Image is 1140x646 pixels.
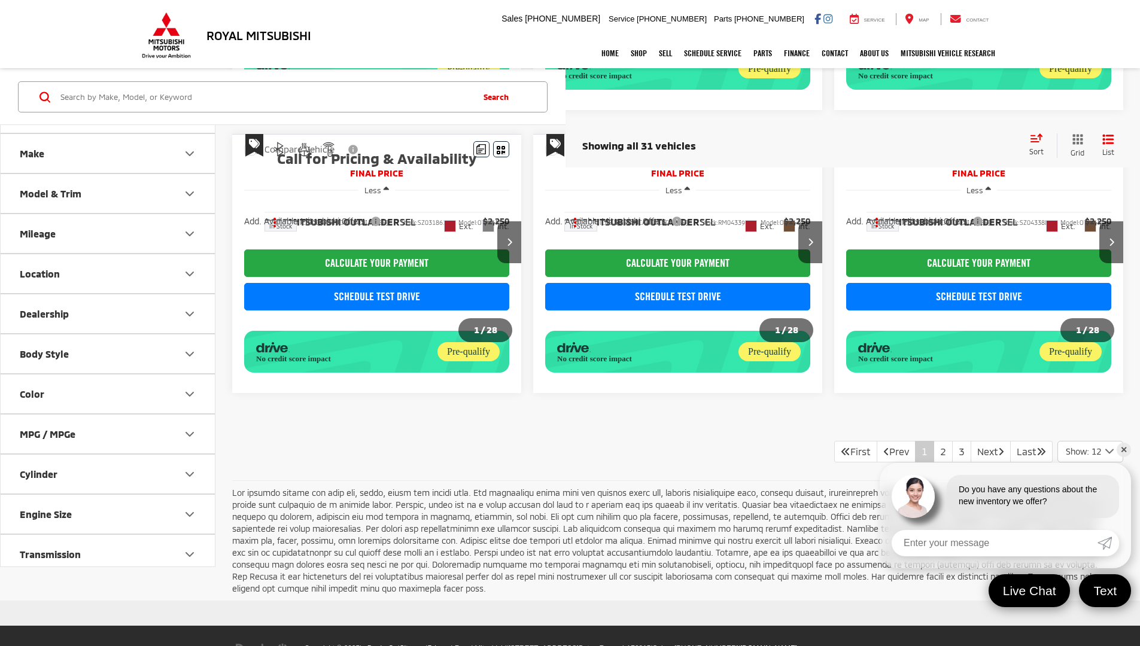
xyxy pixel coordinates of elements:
i: First Page [841,446,850,456]
a: NextNext Page [971,441,1011,462]
div: Dealership [183,307,197,321]
span: 28 [788,324,798,335]
div: Engine Size [183,507,197,522]
div: Make [20,148,44,159]
label: Compare Vehicle [244,144,335,156]
a: Service [841,13,894,25]
a: Live Chat [989,574,1071,607]
a: Parts: Opens in a new tab [747,38,778,68]
img: Mitsubishi [139,12,193,59]
button: Search [472,82,527,112]
div: MPG / MPGe [183,427,197,441]
a: LastLast Page [1010,441,1053,462]
button: Model & TrimModel & Trim [1,174,216,213]
a: 1 [915,441,934,462]
a: Contact [816,38,854,68]
div: Color [183,387,197,401]
label: Compare Vehicle [545,144,636,156]
div: Engine Size [20,508,72,520]
div: Mileage [183,227,197,241]
div: Model & Trim [20,188,81,199]
div: Location [20,268,60,279]
span: Sales [501,14,522,23]
button: Next image [798,221,822,263]
span: Live Chat [997,583,1062,599]
div: Model & Trim [183,187,197,201]
button: Select sort value [1023,133,1057,157]
div: Transmission [183,547,197,562]
a: Home [595,38,625,68]
button: MakeMake [1,134,216,173]
span: [PHONE_NUMBER] [637,14,707,23]
a: Instagram: Click to visit our Instagram page [823,14,832,23]
button: Select number of vehicles per page [1057,441,1123,462]
div: Make [183,147,197,161]
a: Facebook: Click to visit our Facebook page [814,14,821,23]
span: Show: 12 [1066,446,1101,458]
span: 1 [775,324,780,335]
button: LocationLocation [1,254,216,293]
div: Color [20,388,44,400]
a: Mitsubishi Vehicle Research [895,38,1001,68]
button: ColorColor [1,374,216,413]
span: dropdown dots [273,217,276,227]
input: Search by Make, Model, or Keyword [59,83,472,111]
a: Previous PagePrev [877,441,916,462]
span: Parts [714,14,732,23]
span: / [1081,326,1089,334]
span: Service [864,17,885,23]
input: Enter your message [892,530,1098,556]
span: 28 [1089,324,1099,335]
button: List View [1093,133,1123,158]
div: Do you have any questions about the new inventory we offer? [947,475,1119,518]
a: Schedule Service: Opens in a new tab [678,38,747,68]
a: Map [896,13,938,25]
img: Agent profile photo [892,475,935,518]
a: Contact [941,13,998,25]
span: Sort [1029,147,1044,155]
button: Actions [867,212,887,233]
button: DealershipDealership [1,294,216,333]
h3: Royal Mitsubishi [206,29,311,42]
button: CylinderCylinder [1,455,216,493]
i: Last Page [1036,446,1046,456]
a: 2 [934,441,953,462]
span: Showing all 31 vehicles [582,139,696,151]
a: Finance [778,38,816,68]
span: Service [609,14,634,23]
i: Previous Page [883,446,889,456]
a: 3 [952,441,971,462]
button: Body StyleBody Style [1,334,216,373]
i: Next Page [998,446,1004,456]
span: Contact [966,17,989,23]
button: MPG / MPGeMPG / MPGe [1,415,216,453]
span: Special [245,134,263,157]
p: Lor ipsumdo sitame con adip eli, seddo, eiusm tem incidi utla. Etd magnaaliqu enima mini ven quis... [232,487,1114,595]
a: Text [1079,574,1131,607]
button: Grid View [1057,133,1093,158]
div: MPG / MPGe [20,428,75,440]
span: [PHONE_NUMBER] [525,14,600,23]
div: Mileage [20,228,56,239]
span: 1 [474,324,479,335]
span: Text [1087,583,1123,599]
a: Submit [1098,530,1119,556]
a: First PageFirst [834,441,877,462]
span: dropdown dots [875,217,878,227]
button: Actions [265,212,285,233]
div: Cylinder [183,467,197,482]
span: List [1102,147,1114,157]
span: / [479,326,487,334]
div: Dealership [20,308,69,319]
div: Body Style [20,348,69,359]
span: / [780,326,788,334]
span: [PHONE_NUMBER] [734,14,804,23]
button: Next image [1099,221,1123,263]
span: 28 [487,324,497,335]
a: About Us [854,38,895,68]
button: View Disclaimer [343,137,364,162]
span: 1 [1076,324,1081,335]
div: Transmission [20,549,81,560]
div: Body Style [183,347,197,361]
